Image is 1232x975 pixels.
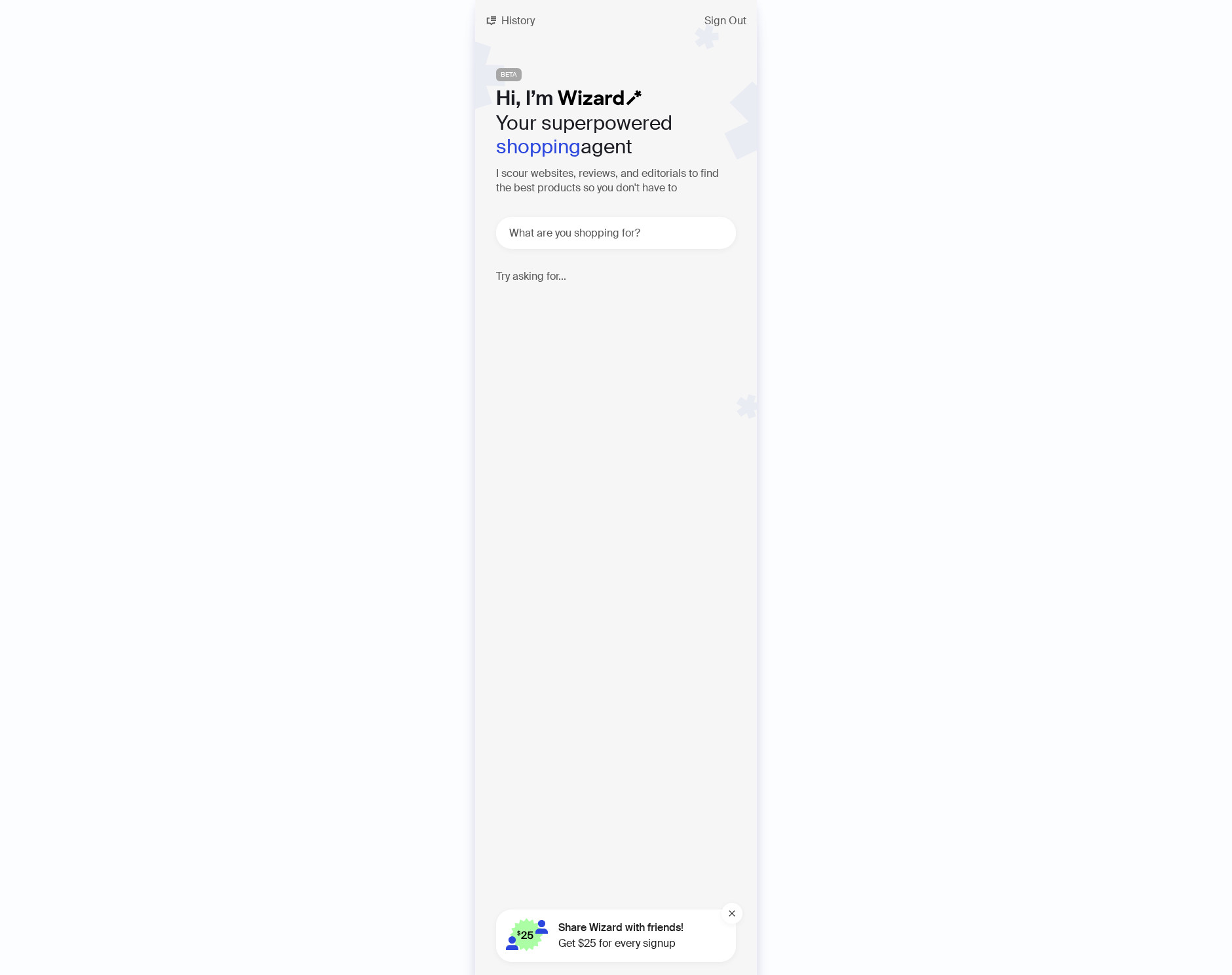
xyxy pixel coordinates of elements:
[558,920,683,936] span: Share Wizard with friends!
[501,16,535,26] span: History
[496,270,736,282] h4: Try asking for...
[496,85,553,111] span: Hi, I’m
[496,166,736,196] h3: I scour websites, reviews, and editorials to find the best products so you don't have to
[728,909,736,917] span: close
[496,111,736,159] h2: Your superpowered agent
[496,909,736,962] button: Share Wizard with friends!Get $25 for every signup
[496,68,522,81] span: BETA
[694,10,757,31] button: Sign Out
[475,10,545,31] button: History
[496,134,581,159] em: shopping
[704,16,746,26] span: Sign Out
[558,936,683,951] span: Get $25 for every signup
